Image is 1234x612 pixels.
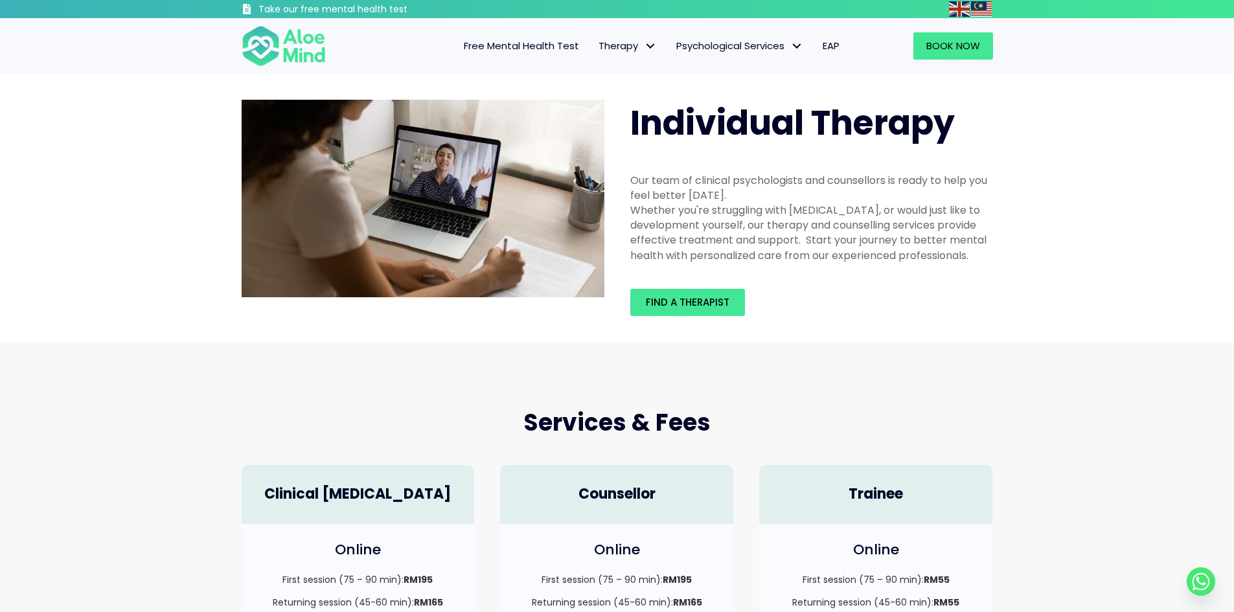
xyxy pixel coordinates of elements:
[454,32,589,60] a: Free Mental Health Test
[788,37,806,56] span: Psychological Services: submenu
[513,573,720,586] p: First session (75 – 90 min):
[676,39,803,52] span: Psychological Services
[933,596,959,609] strong: RM55
[772,484,979,504] h4: Trainee
[343,32,849,60] nav: Menu
[404,573,433,586] strong: RM195
[630,289,745,316] a: Find a therapist
[1187,567,1215,596] a: Whatsapp
[242,25,326,67] img: Aloe mind Logo
[971,1,992,17] img: ms
[523,406,711,439] span: Services & Fees
[813,32,849,60] a: EAP
[667,32,813,60] a: Psychological ServicesPsychological Services: submenu
[513,540,720,560] h4: Online
[673,596,702,609] strong: RM165
[255,484,462,504] h4: Clinical [MEDICAL_DATA]
[255,573,462,586] p: First session (75 – 90 min):
[772,540,979,560] h4: Online
[464,39,579,52] span: Free Mental Health Test
[513,484,720,504] h4: Counsellor
[971,1,993,16] a: Malay
[949,1,971,16] a: English
[646,295,729,309] span: Find a therapist
[589,32,667,60] a: TherapyTherapy: submenu
[242,3,477,18] a: Take our free mental health test
[242,100,604,297] img: Therapy online individual
[913,32,993,60] a: Book Now
[255,596,462,609] p: Returning session (45-60 min):
[513,596,720,609] p: Returning session (45-60 min):
[255,540,462,560] h4: Online
[823,39,840,52] span: EAP
[630,203,993,263] div: Whether you're struggling with [MEDICAL_DATA], or would just like to development yourself, our th...
[630,99,955,146] span: Individual Therapy
[258,3,477,16] h3: Take our free mental health test
[924,573,950,586] strong: RM55
[630,173,993,203] div: Our team of clinical psychologists and counsellors is ready to help you feel better [DATE].
[772,573,979,586] p: First session (75 – 90 min):
[663,573,692,586] strong: RM195
[772,596,979,609] p: Returning session (45-60 min):
[641,37,660,56] span: Therapy: submenu
[949,1,970,17] img: en
[926,39,980,52] span: Book Now
[414,596,443,609] strong: RM165
[599,39,657,52] span: Therapy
